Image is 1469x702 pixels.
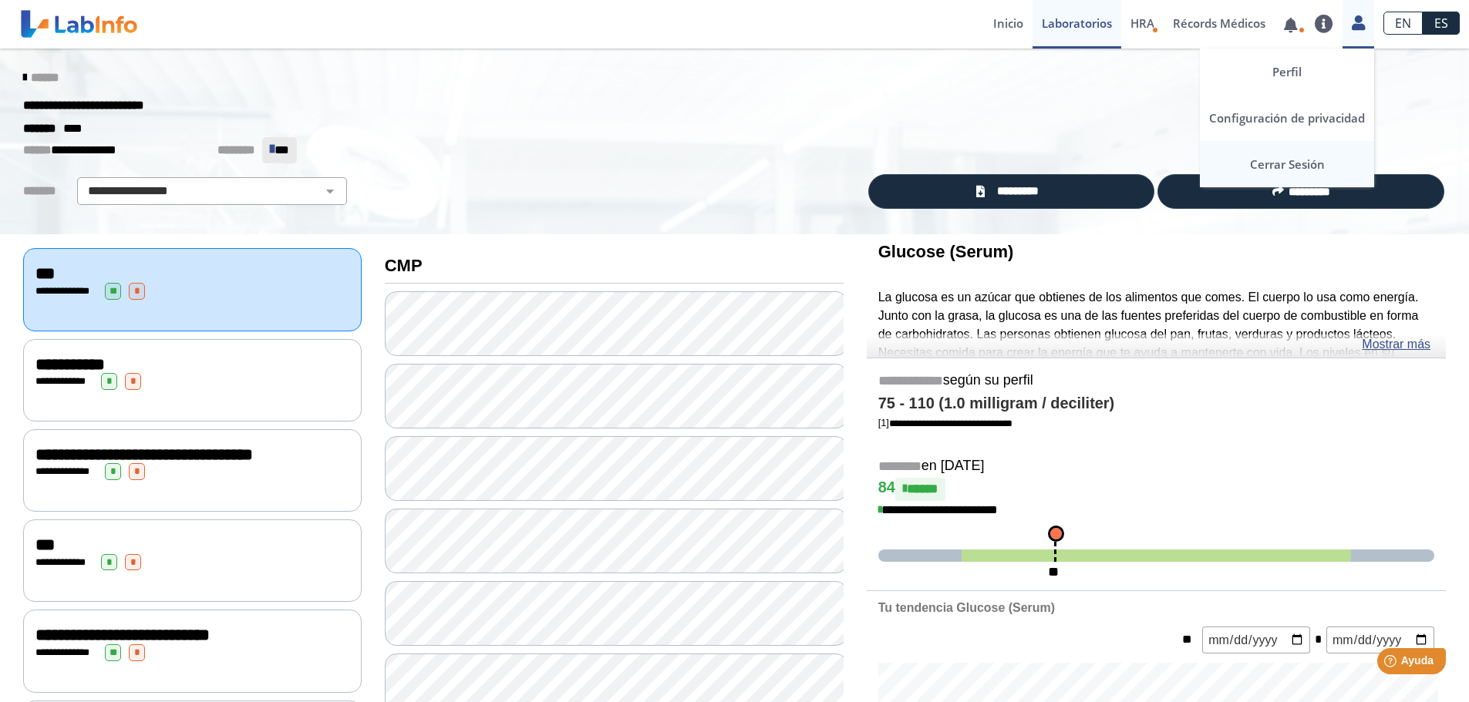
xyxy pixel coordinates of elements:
span: HRA [1130,15,1154,31]
input: mm/dd/yyyy [1326,626,1434,653]
h4: 75 - 110 (1.0 milligram / deciliter) [878,395,1434,413]
a: Perfil [1200,49,1374,95]
h5: según su perfil [878,372,1434,390]
a: Cerrar Sesión [1200,141,1374,187]
a: Configuración de privacidad [1200,95,1374,141]
input: mm/dd/yyyy [1202,626,1310,653]
h4: 84 [878,478,1434,501]
b: Tu tendencia Glucose (Serum) [878,601,1055,614]
iframe: Help widget launcher [1332,642,1452,685]
b: CMP [385,256,423,275]
a: EN [1383,12,1423,35]
p: La glucosa es un azúcar que obtienes de los alimentos que comes. El cuerpo lo usa como energía. J... [878,288,1434,399]
h5: en [DATE] [878,458,1434,475]
a: [1] [878,417,1012,428]
a: Mostrar más [1362,335,1430,354]
b: Glucose (Serum) [878,242,1014,261]
a: ES [1423,12,1460,35]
